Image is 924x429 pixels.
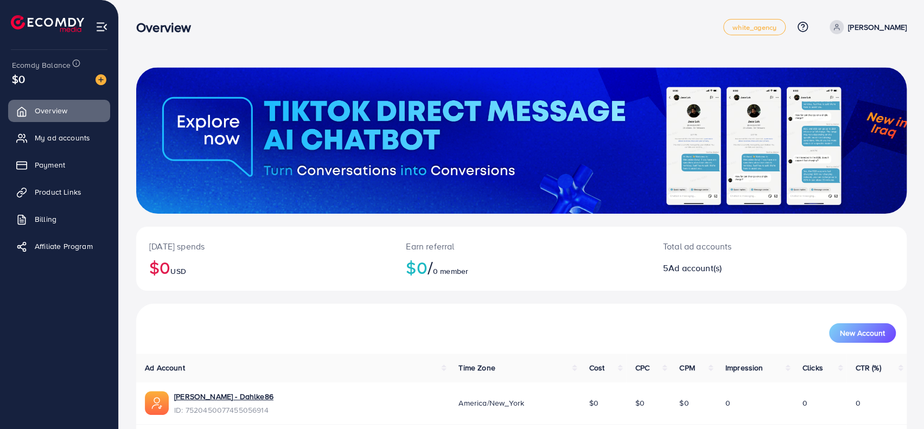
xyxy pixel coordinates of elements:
span: 0 member [433,266,468,277]
span: Time Zone [458,362,495,373]
span: Cost [589,362,605,373]
span: $0 [635,398,644,408]
span: New Account [840,329,885,337]
span: Billing [35,214,56,225]
button: New Account [829,323,896,343]
span: Payment [35,159,65,170]
a: Billing [8,208,110,230]
span: 0 [855,398,860,408]
a: white_agency [723,19,786,35]
a: My ad accounts [8,127,110,149]
span: / [428,255,433,280]
a: [PERSON_NAME] [825,20,907,34]
h2: 5 [663,263,830,273]
span: $0 [12,71,25,87]
span: 0 [725,398,730,408]
span: $0 [589,398,598,408]
span: America/New_York [458,398,524,408]
span: CPC [635,362,649,373]
img: ic-ads-acc.e4c84228.svg [145,391,169,415]
p: [PERSON_NAME] [848,21,907,34]
a: [PERSON_NAME] - Dahlke86 [174,391,273,402]
span: Clicks [802,362,823,373]
span: Ecomdy Balance [12,60,71,71]
span: Impression [725,362,763,373]
a: Affiliate Program [8,235,110,257]
span: CTR (%) [855,362,881,373]
span: My ad accounts [35,132,90,143]
span: 0 [802,398,807,408]
iframe: Chat [878,380,916,421]
span: Product Links [35,187,81,197]
span: $0 [679,398,689,408]
h3: Overview [136,20,200,35]
p: Earn referral [406,240,636,253]
span: USD [170,266,186,277]
a: Payment [8,154,110,176]
span: white_agency [732,24,776,31]
a: Product Links [8,181,110,203]
span: Ad Account [145,362,185,373]
img: menu [95,21,108,33]
img: logo [11,15,84,32]
img: image [95,74,106,85]
h2: $0 [149,257,380,278]
span: Affiliate Program [35,241,93,252]
a: Overview [8,100,110,121]
span: CPM [679,362,694,373]
span: ID: 7520450077455056914 [174,405,273,415]
p: Total ad accounts [663,240,830,253]
span: Overview [35,105,67,116]
h2: $0 [406,257,636,278]
span: Ad account(s) [668,262,722,274]
p: [DATE] spends [149,240,380,253]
